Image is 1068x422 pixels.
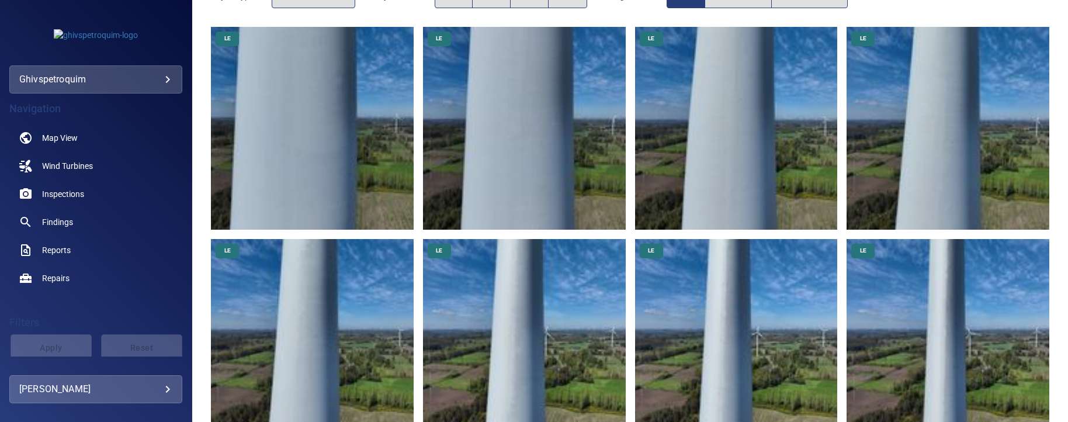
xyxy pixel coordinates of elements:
[19,70,172,89] div: ghivspetroquim
[9,236,182,264] a: reports noActive
[19,380,172,399] div: [PERSON_NAME]
[9,264,182,292] a: repairs noActive
[853,247,873,255] span: LE
[217,34,238,43] span: LE
[429,34,449,43] span: LE
[42,244,71,256] span: Reports
[429,247,449,255] span: LE
[54,29,138,41] img: ghivspetroquim-logo
[9,317,182,328] h4: Filters
[9,103,182,115] h4: Navigation
[42,272,70,284] span: Repairs
[641,247,661,255] span: LE
[42,160,93,172] span: Wind Turbines
[9,124,182,152] a: map noActive
[9,152,182,180] a: windturbines noActive
[9,180,182,208] a: inspections noActive
[9,208,182,236] a: findings noActive
[9,65,182,94] div: ghivspetroquim
[641,34,661,43] span: LE
[42,132,78,144] span: Map View
[853,34,873,43] span: LE
[42,216,73,228] span: Findings
[217,247,238,255] span: LE
[42,188,84,200] span: Inspections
